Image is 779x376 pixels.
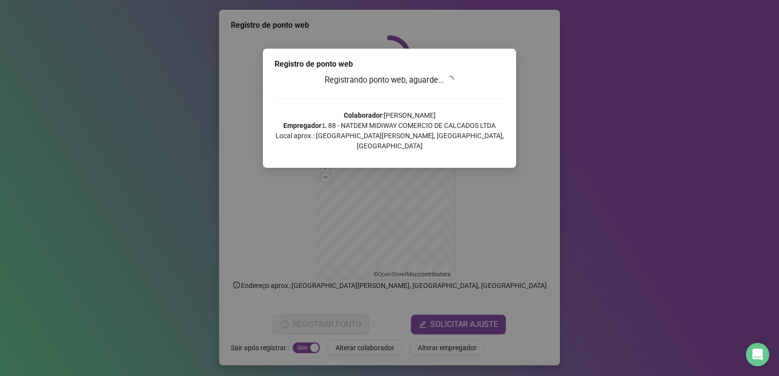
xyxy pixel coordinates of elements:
[344,111,382,119] strong: Colaborador
[275,110,504,151] p: : [PERSON_NAME] : L 88 - NATDEM MIDIWAY COMERCIO DE CALCADOS LTDA Local aprox.: [GEOGRAPHIC_DATA]...
[275,58,504,70] div: Registro de ponto web
[446,75,455,84] span: loading
[275,74,504,87] h3: Registrando ponto web, aguarde...
[283,122,321,129] strong: Empregador
[746,343,769,366] div: Open Intercom Messenger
